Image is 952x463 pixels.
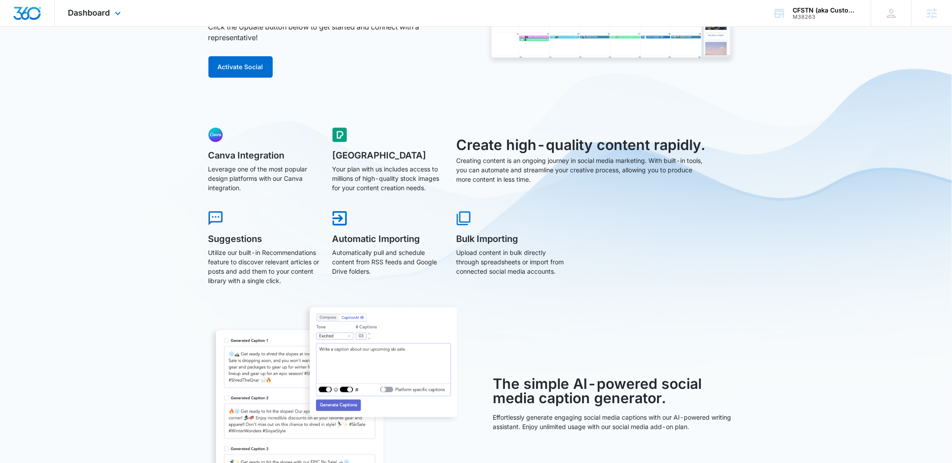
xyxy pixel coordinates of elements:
[333,164,444,192] p: Your plan with us includes access to millions of high-quality stock images for your content creat...
[333,234,444,243] h5: Automatic Importing
[493,413,744,431] p: Effortlessly generate engaging social media captions with our AI-powered writing assistant. Enjoy...
[208,56,273,78] button: Activate Social
[333,248,444,276] p: Automatically pull and schedule content from RSS feeds and Google Drive folders.
[457,156,707,184] p: Creating content is an ongoing journey in social media marketing. With built-in tools, you can au...
[208,248,320,285] p: Utilize our built-in Recommendations feature to discover relevant articles or posts and add them ...
[333,151,444,160] h5: [GEOGRAPHIC_DATA]
[457,234,568,243] h5: Bulk Importing
[68,8,110,17] span: Dashboard
[457,134,707,156] h3: Create high-quality content rapidly.
[208,164,320,192] p: Leverage one of the most popular design platforms with our Canva integration.
[793,14,858,20] div: account id
[208,151,320,160] h5: Canva Integration
[457,248,568,276] p: Upload content in bulk directly through spreadsheets or import from connected social media accounts.
[493,377,744,405] h3: The simple AI-powered social media caption generator.
[793,7,858,14] div: account name
[208,234,320,243] h5: Suggestions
